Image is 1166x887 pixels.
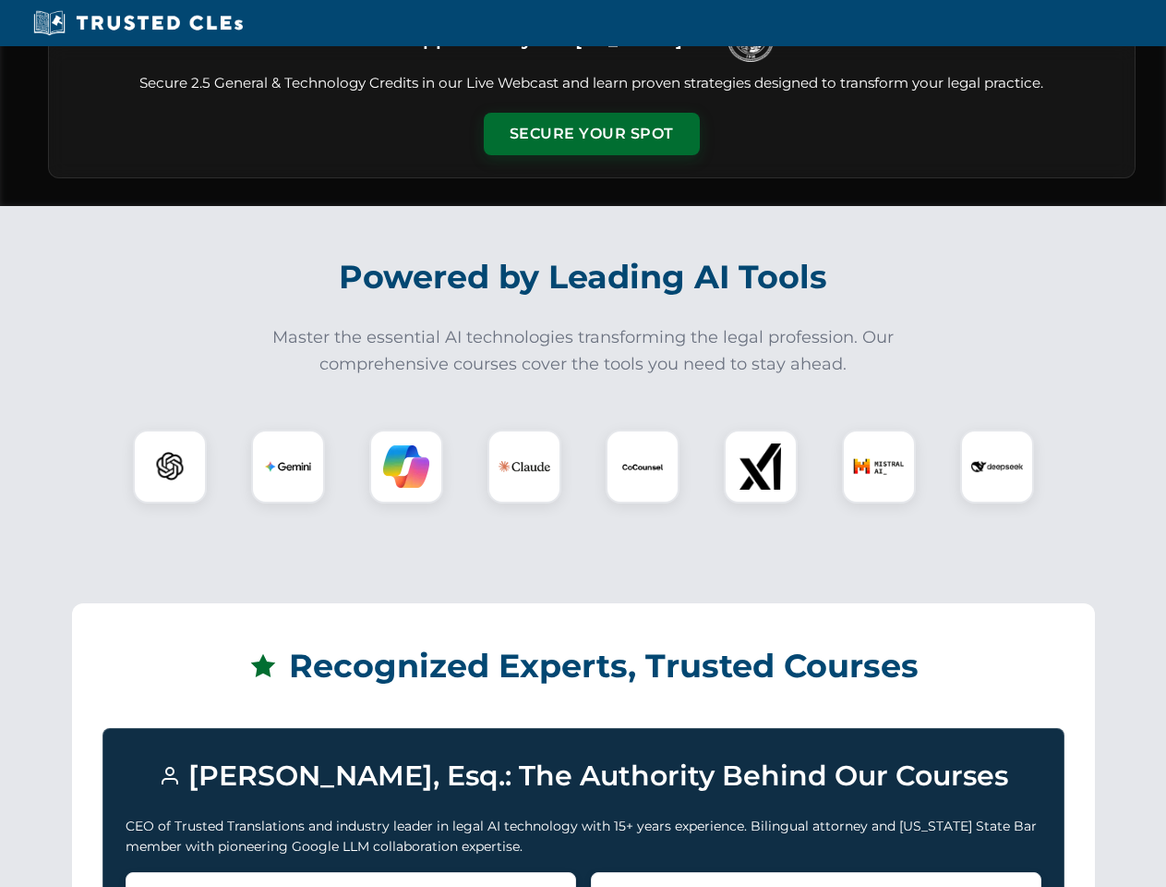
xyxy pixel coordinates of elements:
[606,430,679,504] div: CoCounsel
[126,751,1041,801] h3: [PERSON_NAME], Esq.: The Authority Behind Our Courses
[842,430,916,504] div: Mistral AI
[251,430,325,504] div: Gemini
[499,441,550,492] img: Claude Logo
[143,440,197,493] img: ChatGPT Logo
[260,324,907,378] p: Master the essential AI technologies transforming the legal profession. Our comprehensive courses...
[133,430,207,504] div: ChatGPT
[487,430,561,504] div: Claude
[853,441,905,492] img: Mistral AI Logo
[971,441,1023,492] img: DeepSeek Logo
[484,113,700,155] button: Secure Your Spot
[619,443,666,490] img: CoCounsel Logo
[102,634,1064,699] h2: Recognized Experts, Trusted Courses
[265,443,311,490] img: Gemini Logo
[28,9,248,37] img: Trusted CLEs
[71,73,1112,94] p: Secure 2.5 General & Technology Credits in our Live Webcast and learn proven strategies designed ...
[724,430,798,504] div: xAI
[72,245,1095,310] h2: Powered by Leading AI Tools
[369,430,443,504] div: Copilot
[738,443,784,490] img: xAI Logo
[383,443,429,490] img: Copilot Logo
[126,816,1041,857] p: CEO of Trusted Translations and industry leader in legal AI technology with 15+ years experience....
[960,430,1034,504] div: DeepSeek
